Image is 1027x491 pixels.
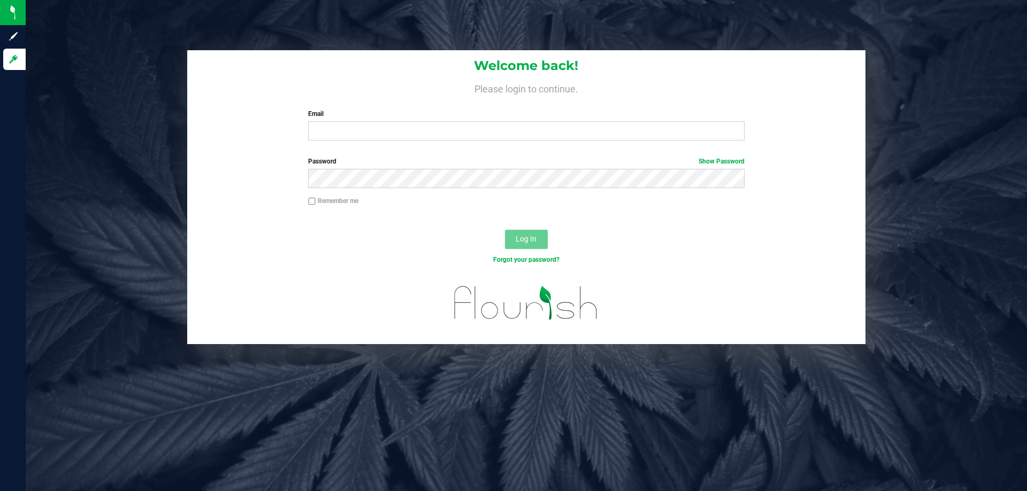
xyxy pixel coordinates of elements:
[441,276,611,330] img: flourish_logo.svg
[8,31,19,42] inline-svg: Sign up
[516,235,537,243] span: Log In
[308,158,336,165] span: Password
[187,81,865,94] h4: Please login to continue.
[8,54,19,65] inline-svg: Log in
[308,109,744,119] label: Email
[505,230,548,249] button: Log In
[699,158,745,165] a: Show Password
[308,196,358,206] label: Remember me
[493,256,560,263] a: Forgot your password?
[187,59,865,73] h1: Welcome back!
[308,198,316,205] input: Remember me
